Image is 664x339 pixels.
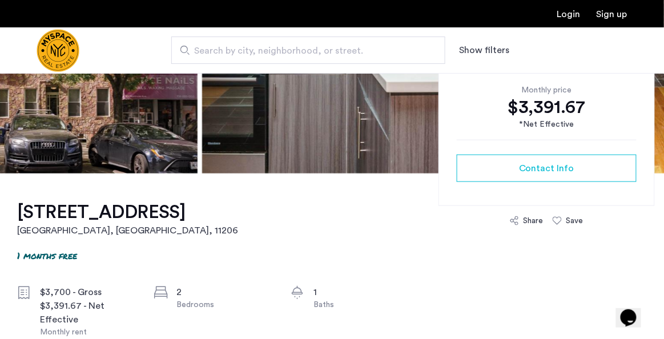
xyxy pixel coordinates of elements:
[457,84,637,96] div: Monthly price
[171,37,445,64] input: Apartment Search
[457,119,637,131] div: *Net Effective
[177,286,273,300] div: 2
[524,215,544,227] div: Share
[40,300,136,327] div: $3,391.67 - Net Effective
[37,29,79,72] a: Cazamio Logo
[566,215,583,227] div: Save
[519,162,574,175] span: Contact Info
[40,286,136,300] div: $3,700 - Gross
[17,249,77,262] p: 1 months free
[557,10,581,19] a: Login
[616,293,653,328] iframe: chat widget
[457,155,637,182] button: button
[17,224,238,237] h2: [GEOGRAPHIC_DATA], [GEOGRAPHIC_DATA] , 11206
[177,300,273,311] div: Bedrooms
[459,43,509,57] button: Show or hide filters
[313,286,409,300] div: 1
[17,201,238,224] h1: [STREET_ADDRESS]
[457,96,637,119] div: $3,391.67
[194,44,413,58] span: Search by city, neighborhood, or street.
[17,201,238,237] a: [STREET_ADDRESS][GEOGRAPHIC_DATA], [GEOGRAPHIC_DATA], 11206
[597,10,627,19] a: Registration
[37,29,79,72] img: logo
[40,327,136,338] div: Monthly rent
[313,300,409,311] div: Baths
